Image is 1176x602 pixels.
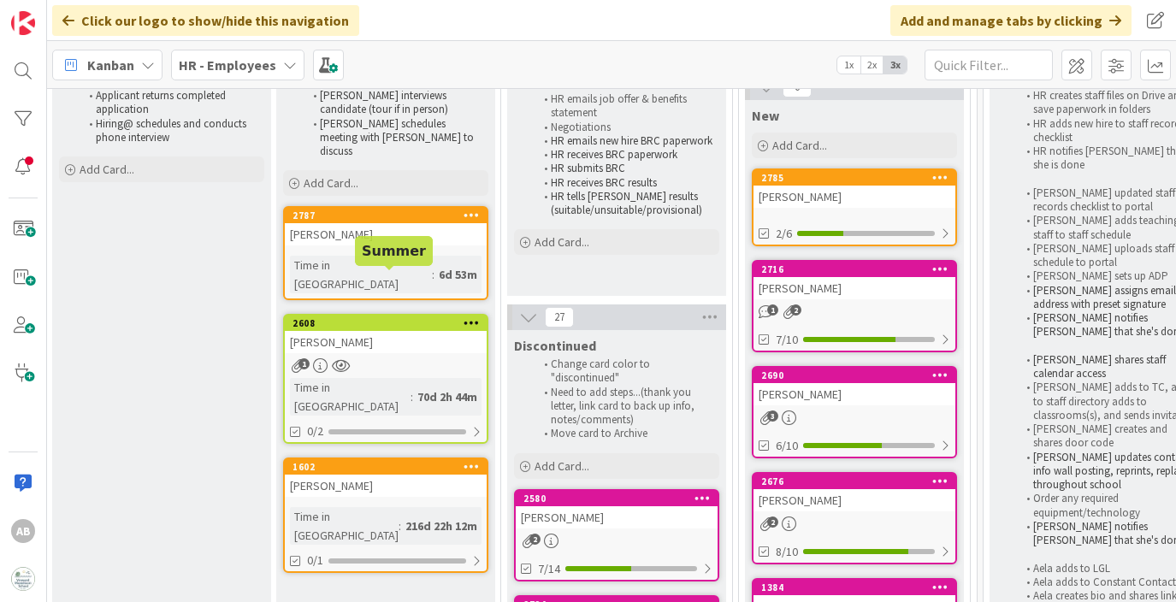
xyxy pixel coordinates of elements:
[535,357,717,386] li: Change card color to "discontinued"
[776,225,792,243] span: 2/6
[80,162,134,177] span: Add Card...
[752,260,957,352] a: 2716[PERSON_NAME]7/10
[551,161,625,175] span: HR submits BRC
[753,170,955,208] div: 2785[PERSON_NAME]
[860,56,883,74] span: 2x
[767,410,778,422] span: 3
[307,422,323,440] span: 0/2
[753,383,955,405] div: [PERSON_NAME]
[362,243,426,259] h5: Summer
[293,210,487,221] div: 2787
[772,138,827,153] span: Add Card...
[776,543,798,561] span: 8/10
[401,516,482,535] div: 216d 22h 12m
[752,366,957,458] a: 2690[PERSON_NAME]6/10
[551,189,702,217] span: HR tells [PERSON_NAME] results (suitable/unsuitable/provisional)
[285,223,487,245] div: [PERSON_NAME]
[925,50,1053,80] input: Quick Filter...
[413,387,482,406] div: 70d 2h 44m
[761,475,955,487] div: 2676
[87,55,134,75] span: Kanban
[283,206,488,300] a: 2787[PERSON_NAME]Time in [GEOGRAPHIC_DATA]:6d 53m
[523,493,718,505] div: 2580
[535,427,717,440] li: Move card to Archive
[753,580,955,595] div: 1384
[761,263,955,275] div: 2716
[753,474,955,489] div: 2676
[516,491,718,528] div: 2580[PERSON_NAME]
[290,507,399,545] div: Time in [GEOGRAPHIC_DATA]
[538,560,560,578] span: 7/14
[753,170,955,186] div: 2785
[293,461,487,473] div: 1602
[551,147,677,162] span: HR receives BRC paperwork
[290,256,432,293] div: Time in [GEOGRAPHIC_DATA]
[285,459,487,475] div: 1602
[298,358,310,369] span: 1
[399,516,401,535] span: :
[890,5,1132,36] div: Add and manage tabs by clicking
[434,265,482,284] div: 6d 53m
[285,316,487,353] div: 2608[PERSON_NAME]
[285,316,487,331] div: 2608
[753,489,955,511] div: [PERSON_NAME]
[293,317,487,329] div: 2608
[883,56,907,74] span: 3x
[283,457,488,573] a: 1602[PERSON_NAME]Time in [GEOGRAPHIC_DATA]:216d 22h 12m0/1
[753,277,955,299] div: [PERSON_NAME]
[285,475,487,497] div: [PERSON_NAME]
[179,56,276,74] b: HR - Employees
[753,186,955,208] div: [PERSON_NAME]
[432,265,434,284] span: :
[285,331,487,353] div: [PERSON_NAME]
[411,387,413,406] span: :
[514,489,719,581] a: 2580[PERSON_NAME]7/14
[535,458,589,474] span: Add Card...
[285,459,487,497] div: 1602[PERSON_NAME]
[753,474,955,511] div: 2676[PERSON_NAME]
[551,175,657,190] span: HR receives BRC results
[535,121,717,134] li: Negotiations
[535,386,717,428] li: Need to add steps...(thank you letter, link card to back up info, notes/comments)
[11,567,35,591] img: avatar
[516,491,718,506] div: 2580
[514,337,596,354] span: Discontinued
[551,133,712,148] span: HR emails new hire BRC paperwork
[790,304,801,316] span: 2
[752,107,779,124] span: New
[753,368,955,405] div: 2690[PERSON_NAME]
[535,234,589,250] span: Add Card...
[761,581,955,593] div: 1384
[290,378,411,416] div: Time in [GEOGRAPHIC_DATA]
[285,208,487,245] div: 2787[PERSON_NAME]
[307,552,323,570] span: 0/1
[776,331,798,349] span: 7/10
[761,369,955,381] div: 2690
[767,516,778,528] span: 2
[529,534,541,545] span: 2
[776,437,798,455] span: 6/10
[283,314,488,444] a: 2608[PERSON_NAME]Time in [GEOGRAPHIC_DATA]:70d 2h 44m0/2
[516,506,718,528] div: [PERSON_NAME]
[11,519,35,543] div: AB
[52,5,359,36] div: Click our logo to show/hide this navigation
[837,56,860,74] span: 1x
[753,262,955,299] div: 2716[PERSON_NAME]
[1033,352,1168,381] span: [PERSON_NAME] shares staff calendar access
[752,472,957,564] a: 2676[PERSON_NAME]8/10
[535,92,717,121] li: HR emails job offer & benefits statement
[320,116,476,159] span: [PERSON_NAME] schedules meeting with [PERSON_NAME] to discuss
[752,168,957,246] a: 2785[PERSON_NAME]2/6
[753,368,955,383] div: 2690
[761,172,955,184] div: 2785
[320,88,449,116] span: [PERSON_NAME] interviews candidate (tour if in person)
[285,208,487,223] div: 2787
[753,262,955,277] div: 2716
[545,307,574,328] span: 27
[767,304,778,316] span: 1
[96,88,228,116] span: Applicant returns completed application
[96,116,249,145] span: Hiring@ schedules and conducts phone interview
[304,175,358,191] span: Add Card...
[11,11,35,35] img: Visit kanbanzone.com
